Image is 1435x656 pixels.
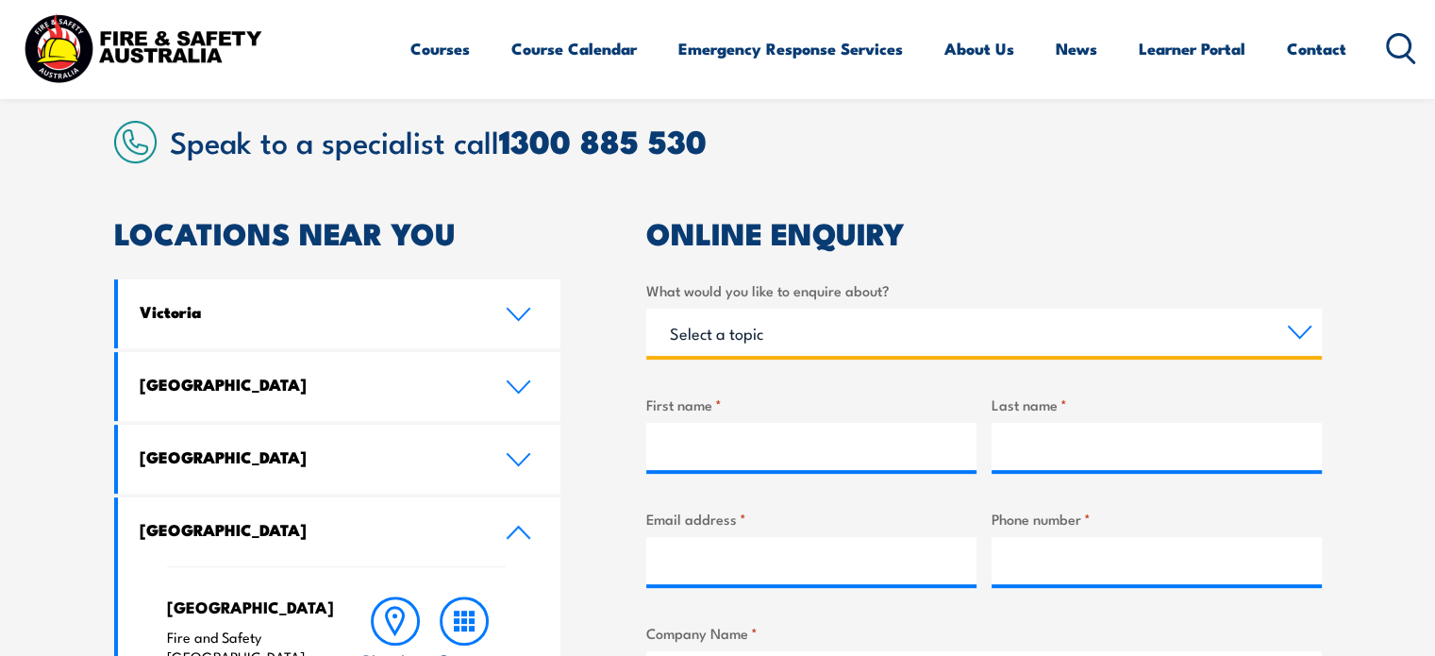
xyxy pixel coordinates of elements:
[118,279,561,348] a: Victoria
[678,24,903,74] a: Emergency Response Services
[992,508,1322,530] label: Phone number
[646,219,1322,245] h2: ONLINE ENQUIRY
[410,24,470,74] a: Courses
[140,374,477,395] h4: [GEOGRAPHIC_DATA]
[140,519,477,540] h4: [GEOGRAPHIC_DATA]
[646,279,1322,301] label: What would you like to enquire about?
[118,352,561,421] a: [GEOGRAPHIC_DATA]
[140,446,477,467] h4: [GEOGRAPHIC_DATA]
[167,597,325,617] h4: [GEOGRAPHIC_DATA]
[118,425,561,494] a: [GEOGRAPHIC_DATA]
[646,622,1322,644] label: Company Name
[118,497,561,566] a: [GEOGRAPHIC_DATA]
[1056,24,1097,74] a: News
[992,394,1322,415] label: Last name
[499,115,707,165] a: 1300 885 530
[114,219,561,245] h2: LOCATIONS NEAR YOU
[1139,24,1245,74] a: Learner Portal
[1287,24,1346,74] a: Contact
[944,24,1014,74] a: About Us
[646,394,976,415] label: First name
[140,301,477,322] h4: Victoria
[511,24,637,74] a: Course Calendar
[170,124,1322,158] h2: Speak to a specialist call
[646,508,976,530] label: Email address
